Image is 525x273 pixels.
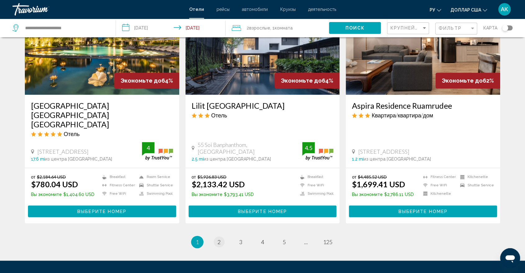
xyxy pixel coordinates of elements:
[192,180,245,189] ins: $2,133.42 USD
[99,191,136,196] li: Free WiFi
[31,180,78,189] ins: $780.04 USD
[323,239,332,245] span: 125
[270,24,293,32] span: , 1
[25,236,500,248] ul: Pagination
[352,101,494,110] a: Aspira Residence Ruamrudee
[45,157,112,162] span: из центра [GEOGRAPHIC_DATA]
[31,157,45,162] span: 17.6 mi
[192,192,254,197] p: $3,793.41 USD
[275,73,340,89] div: 64%
[442,77,483,84] span: Экономьте до
[297,191,333,196] li: Swimming Pool
[192,112,334,119] div: 3 star Hotel
[450,5,487,14] button: Изменить валюту
[329,22,381,34] button: Поиск
[12,3,183,16] a: Травориум
[420,174,457,180] li: Fitness Center
[142,142,173,160] img: trustyou-badge.svg
[114,73,179,89] div: 64%
[31,192,94,197] p: $1,404.60 USD
[189,7,204,12] a: Отели
[37,148,89,155] span: [STREET_ADDRESS]
[457,174,494,180] li: Kitchenette
[192,192,222,197] span: Вы экономите
[31,101,173,129] a: [GEOGRAPHIC_DATA] [GEOGRAPHIC_DATA] [GEOGRAPHIC_DATA]
[349,207,497,214] a: Выберите номер
[497,25,513,31] button: Toggle map
[304,239,308,245] span: ...
[352,157,364,162] span: 1.2 mi
[211,112,227,119] span: Отель
[281,77,322,84] span: Экономьте до
[483,24,497,32] span: карта
[192,157,204,162] span: 2.5 mi
[242,7,268,12] a: автомобили
[28,205,176,217] button: Выберите номер
[116,19,226,37] button: Check-in date: Dec 15, 2025 Check-out date: Dec 31, 2025
[192,101,334,110] a: Lilit [GEOGRAPHIC_DATA]
[430,7,435,12] font: ру
[398,209,447,214] span: Выберите номер
[280,7,296,12] a: Круизы
[352,180,405,189] ins: $1,699.41 USD
[239,239,242,245] span: 3
[302,142,333,160] img: trustyou-badge.svg
[420,183,457,188] li: Free WiFi
[64,130,80,137] span: Отель
[352,174,356,180] span: от
[501,6,508,12] font: АК
[204,157,271,162] span: из центра [GEOGRAPHIC_DATA]
[136,183,173,188] li: Shuttle Service
[430,5,441,14] button: Изменить язык
[500,248,520,268] iframe: Кнопка запуска окна обмена сообщениями
[217,239,221,245] span: 2
[142,144,154,152] div: 4
[217,7,230,12] a: рейсы
[308,7,336,12] a: деятельность
[302,144,315,152] div: 4.5
[28,207,176,214] a: Выберите номер
[31,174,35,180] span: от
[352,112,494,119] div: 3 star Apartment
[439,26,462,31] span: Фильтр
[364,157,431,162] span: из центра [GEOGRAPHIC_DATA]
[297,174,333,180] li: Breakfast
[99,183,136,188] li: Fitness Center
[99,174,136,180] li: Breakfast
[390,25,465,30] span: Крупнейшие сбережения
[457,183,494,188] li: Shuttle Service
[37,174,66,180] del: $2,184.64 USD
[345,26,365,31] span: Поиск
[390,26,427,31] mat-select: Sort by
[192,174,196,180] span: от
[189,207,337,214] a: Выберите номер
[358,174,387,180] del: $4,485.52 USD
[352,192,383,197] span: Вы экономите
[238,209,287,214] span: Выберите номер
[198,174,226,180] del: $5,926.83 USD
[352,192,414,197] p: $2,786.11 USD
[283,239,286,245] span: 5
[249,25,270,30] span: Взрослые
[136,191,173,196] li: Swimming Pool
[275,25,293,30] span: Комната
[358,148,409,155] span: [STREET_ADDRESS]
[420,191,457,196] li: Kitchenette
[496,3,513,16] button: Меню пользователя
[189,205,337,217] button: Выберите номер
[435,22,477,35] button: Filter
[77,209,126,214] span: Выберите номер
[261,239,264,245] span: 4
[31,192,62,197] span: Вы экономите
[349,205,497,217] button: Выберите номер
[297,183,333,188] li: Free WiFi
[372,112,433,119] span: Квартира/квартира/дом
[31,130,173,137] div: 5 star Hotel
